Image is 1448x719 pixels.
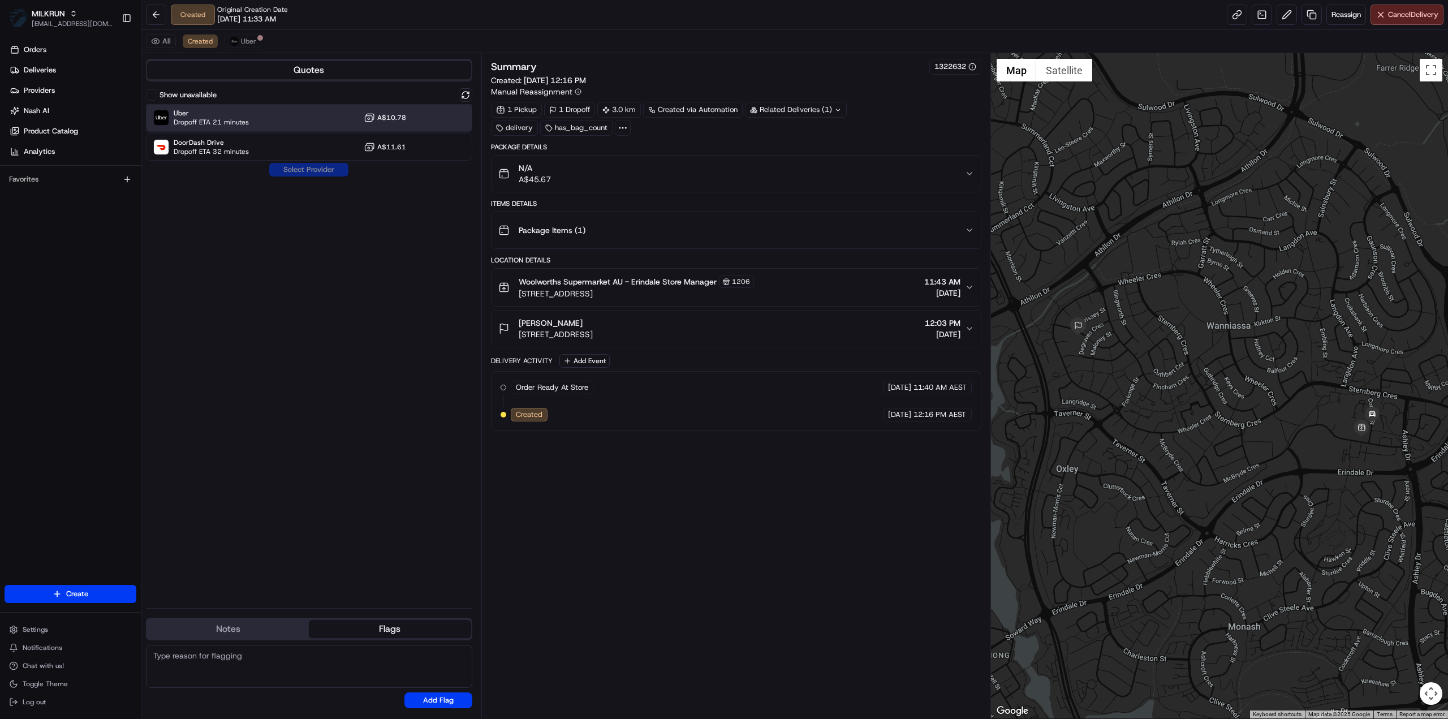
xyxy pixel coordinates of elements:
[1069,317,1087,335] div: 2
[732,277,750,286] span: 1206
[24,126,78,136] span: Product Catalog
[1326,5,1366,25] button: Reassign
[1371,5,1443,25] button: CancelDelivery
[5,41,141,59] a: Orders
[516,382,588,393] span: Order Ready At Store
[643,102,743,118] a: Created via Automation
[492,212,981,248] button: Package Items (1)
[1399,711,1445,717] a: Report a map error
[174,138,249,147] span: DoorDash Drive
[183,35,218,48] button: Created
[519,288,754,299] span: [STREET_ADDRESS]
[519,162,551,174] span: N/A
[491,356,553,365] div: Delivery Activity
[217,5,288,14] span: Original Creation Date
[491,86,581,97] button: Manual Reassignment
[1361,403,1384,426] div: 1
[174,109,249,118] span: Uber
[23,679,68,688] span: Toggle Theme
[5,622,136,638] button: Settings
[174,147,249,156] span: Dropoff ETA 32 minutes
[24,85,55,96] span: Providers
[1036,59,1092,81] button: Show satellite imagery
[1308,711,1370,717] span: Map data ©2025 Google
[225,35,261,48] button: Uber
[519,174,551,185] span: A$45.67
[924,276,960,287] span: 11:43 AM
[154,110,169,125] img: Uber
[519,329,593,340] span: [STREET_ADDRESS]
[5,102,141,120] a: Nash AI
[24,45,46,55] span: Orders
[492,311,981,347] button: [PERSON_NAME][STREET_ADDRESS]12:03 PM[DATE]
[491,62,537,72] h3: Summary
[174,118,249,127] span: Dropoff ETA 21 minutes
[491,256,981,265] div: Location Details
[5,61,141,79] a: Deliveries
[24,65,56,75] span: Deliveries
[364,112,406,123] button: A$10.78
[559,354,610,368] button: Add Event
[491,86,572,97] span: Manual Reassignment
[32,19,113,28] button: [EMAIL_ADDRESS][DOMAIN_NAME]
[24,147,55,157] span: Analytics
[23,698,46,707] span: Log out
[516,410,542,420] span: Created
[5,81,141,100] a: Providers
[23,643,62,652] span: Notifications
[66,589,88,599] span: Create
[934,62,976,72] button: 1322632
[1377,711,1393,717] a: Terms (opens in new tab)
[544,102,595,118] div: 1 Dropoff
[5,170,136,188] div: Favorites
[519,225,585,236] span: Package Items ( 1 )
[519,276,717,287] span: Woolworths Supermarket AU - Erindale Store Manager
[994,704,1031,718] a: Open this area in Google Maps (opens a new window)
[147,61,471,79] button: Quotes
[492,269,981,306] button: Woolworths Supermarket AU - Erindale Store Manager1206[STREET_ADDRESS]11:43 AM[DATE]
[924,287,960,299] span: [DATE]
[492,156,981,192] button: N/AA$45.67
[24,106,49,116] span: Nash AI
[997,59,1036,81] button: Show street map
[597,102,641,118] div: 3.0 km
[23,625,48,634] span: Settings
[5,143,141,161] a: Analytics
[5,694,136,710] button: Log out
[188,37,213,46] span: Created
[364,141,406,153] button: A$11.61
[1420,59,1442,81] button: Toggle fullscreen view
[5,676,136,692] button: Toggle Theme
[5,585,136,603] button: Create
[377,143,406,152] span: A$11.61
[309,620,471,638] button: Flags
[491,199,981,208] div: Items Details
[888,382,911,393] span: [DATE]
[1388,10,1438,20] span: Cancel Delivery
[913,382,967,393] span: 11:40 AM AEST
[491,102,542,118] div: 1 Pickup
[1420,682,1442,705] button: Map camera controls
[217,14,276,24] span: [DATE] 11:33 AM
[745,102,847,118] div: Related Deliveries (1)
[994,704,1031,718] img: Google
[540,120,613,136] div: has_bag_count
[146,35,176,48] button: All
[5,658,136,674] button: Chat with us!
[32,8,65,19] button: MILKRUN
[23,661,64,670] span: Chat with us!
[5,122,141,140] a: Product Catalog
[5,5,117,32] button: MILKRUNMILKRUN[EMAIL_ADDRESS][DOMAIN_NAME]
[1331,10,1361,20] span: Reassign
[1253,711,1302,718] button: Keyboard shortcuts
[377,113,406,122] span: A$10.78
[925,317,960,329] span: 12:03 PM
[404,692,472,708] button: Add Flag
[160,90,217,100] label: Show unavailable
[491,75,586,86] span: Created:
[147,620,309,638] button: Notes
